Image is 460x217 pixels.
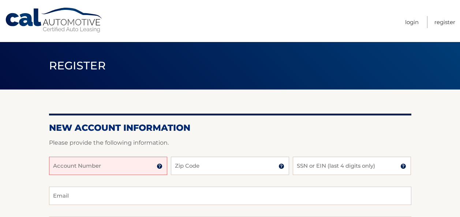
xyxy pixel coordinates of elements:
[49,59,106,72] span: Register
[49,138,411,148] p: Please provide the following information.
[49,157,167,175] input: Account Number
[157,163,162,169] img: tooltip.svg
[400,163,406,169] img: tooltip.svg
[5,7,104,33] a: Cal Automotive
[405,16,419,28] a: Login
[49,187,411,205] input: Email
[434,16,455,28] a: Register
[171,157,289,175] input: Zip Code
[49,122,411,133] h2: New Account Information
[293,157,411,175] input: SSN or EIN (last 4 digits only)
[278,163,284,169] img: tooltip.svg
